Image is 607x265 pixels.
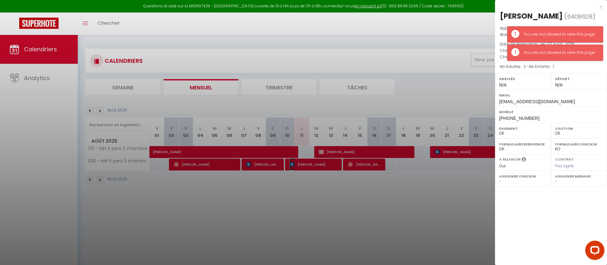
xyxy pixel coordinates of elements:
div: You are not allowed to view this page [523,50,596,56]
label: Caution [555,125,603,132]
div: x [495,3,602,11]
i: Sélectionner OUI si vous souhaiter envoyer les séquences de messages post-checkout [522,157,526,164]
span: [PHONE_NUMBER] [499,116,539,121]
span: Nb Adultes : 2 - [500,64,554,69]
label: Départ [555,76,603,82]
span: Jeu 07 Août . 2025 [539,41,575,47]
label: Arrivée [499,76,547,82]
span: [EMAIL_ADDRESS][DOMAIN_NAME] [499,99,575,104]
label: Formulaire Bienvenue [499,141,547,147]
label: Assigner Menage [555,173,603,179]
p: Appartement : [500,25,602,38]
iframe: LiveChat chat widget [580,238,607,265]
label: Email [499,92,603,98]
span: N/A [555,82,563,87]
label: Assigner Checkin [499,173,547,179]
label: Mobile [499,109,603,115]
label: Paiement [499,125,547,132]
span: 6408628 [567,12,593,21]
div: [PERSON_NAME] [500,11,563,21]
p: Checkin : [500,47,602,54]
span: Pas signé [555,163,574,169]
label: Formulaire Checkin [555,141,603,147]
p: Date de réservation : [500,41,602,47]
p: Checkout : [500,54,602,60]
label: A relancer [499,157,521,162]
span: ( ) [564,12,595,21]
label: Contrat [555,157,574,161]
span: 338 - MH 6 pers 3 chambres bord étang au calme [500,25,592,37]
span: Nb Enfants : 1 [529,64,554,69]
span: N/A [499,82,507,87]
div: You are not allowed to view this page [523,31,596,37]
